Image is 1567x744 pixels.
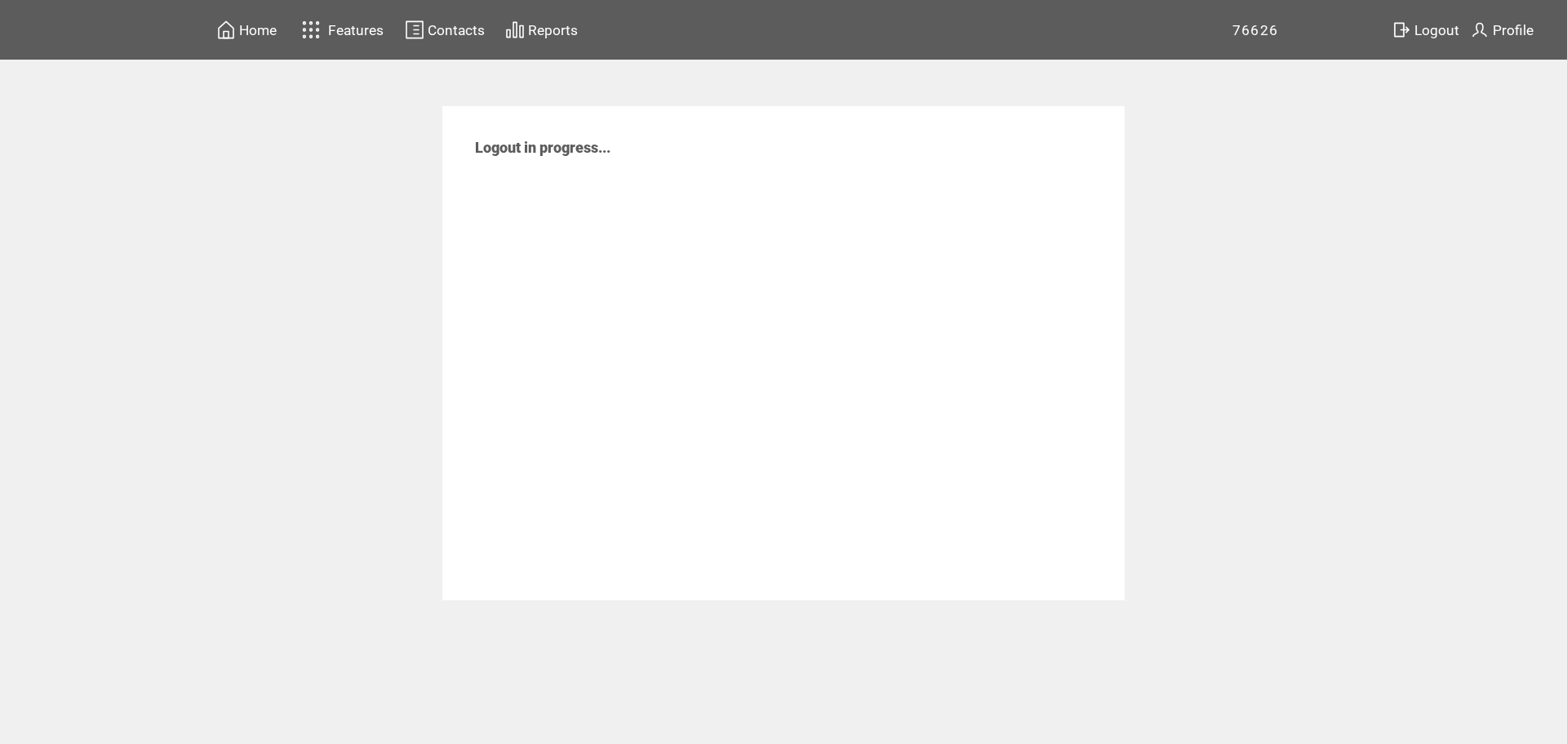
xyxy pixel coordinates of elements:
[475,139,610,156] span: Logout in progress...
[405,20,424,40] img: contacts.svg
[528,22,578,38] span: Reports
[1493,22,1534,38] span: Profile
[505,20,525,40] img: chart.svg
[295,14,387,46] a: Features
[328,22,384,38] span: Features
[428,22,485,38] span: Contacts
[214,17,279,42] a: Home
[1392,20,1411,40] img: exit.svg
[1470,20,1489,40] img: profile.svg
[1467,17,1536,42] a: Profile
[1232,22,1279,38] span: 76626
[239,22,277,38] span: Home
[402,17,487,42] a: Contacts
[297,16,326,43] img: features.svg
[1389,17,1467,42] a: Logout
[503,17,580,42] a: Reports
[1414,22,1459,38] span: Logout
[216,20,236,40] img: home.svg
